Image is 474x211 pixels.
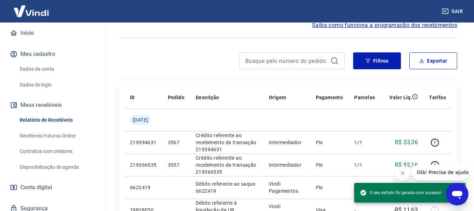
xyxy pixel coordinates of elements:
a: Saiba como funciona a programação dos recebimentos [312,21,457,30]
p: Origem [269,94,286,101]
p: Crédito referente ao recebimento da transação 219366535 [196,154,258,175]
p: 219394631 [130,139,157,146]
p: 3557 [168,161,184,168]
p: R$ 33,36 [395,138,418,147]
a: Início [8,25,97,41]
p: -R$ 1.429,65 [386,179,418,196]
button: Filtros [353,52,401,69]
p: Valor Líq. [389,94,412,101]
p: 3567 [168,139,184,146]
p: Pix [316,184,343,191]
a: Contratos com credores [17,144,97,159]
a: Dados da conta [17,62,97,76]
p: 6622419 [130,184,157,191]
p: Intermediador [269,161,305,168]
span: O seu extrato foi gerado com sucesso! [360,189,442,196]
span: [DATE] [133,116,148,123]
a: Recebíveis Futuros Online [17,129,97,143]
p: Pix [316,161,343,168]
input: Busque pelo número do pedido [245,56,327,66]
button: Meus recebíveis [8,97,97,113]
p: Crédito referente ao recebimento da transação 219394631 [196,132,258,153]
p: Parcelas [354,94,375,101]
button: Exportar [409,52,457,69]
p: Pagamento [316,94,343,101]
p: Intermediador [269,139,305,146]
p: Pix [316,139,343,146]
img: Vindi [8,0,54,22]
p: Tarifas [429,94,446,101]
p: Pedido [168,94,184,101]
p: Descrição [196,94,219,101]
a: Dados de login [17,78,97,92]
button: Meu cadastro [8,46,97,62]
p: 1/1 [354,139,375,146]
span: Conta digital [20,183,52,192]
p: Débito referente ao saque 6622419 [196,180,258,194]
p: 1/1 [354,161,375,168]
span: Olá! Precisa de ajuda? [4,5,59,11]
p: Vindi Pagamentos [269,180,305,194]
button: Sair [440,5,466,18]
iframe: Mensagem da empresa [413,165,468,180]
iframe: Fechar mensagem [396,166,410,180]
p: ID [130,94,135,101]
p: 219366535 [130,161,157,168]
a: Conta digital [8,180,97,195]
p: R$ 95,16 [395,161,418,169]
a: Disponibilização de agenda [17,160,97,174]
a: Relatório de Recebíveis [17,113,97,127]
iframe: Botão para abrir a janela de mensagens [446,183,468,205]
